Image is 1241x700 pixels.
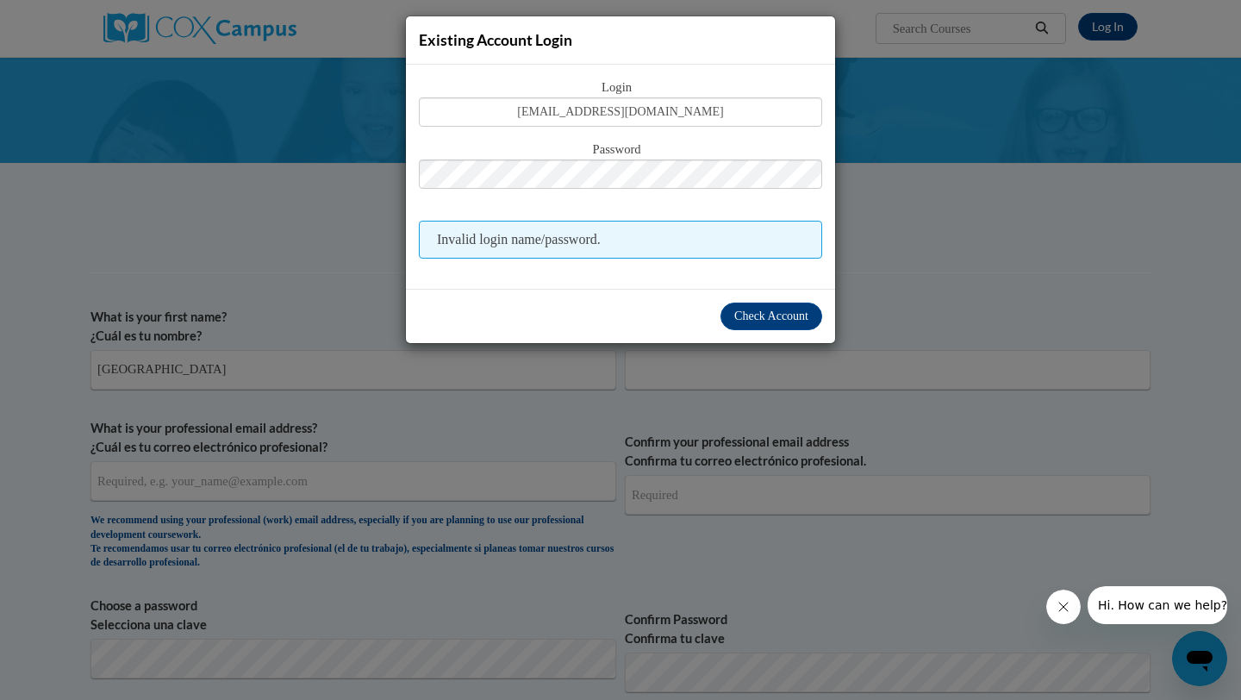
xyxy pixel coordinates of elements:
span: Existing Account Login [419,31,572,49]
iframe: Close message [1046,590,1081,624]
span: Password [419,141,822,159]
span: Login [419,78,822,97]
span: Invalid login name/password. [419,221,822,259]
span: Check Account [734,309,808,322]
iframe: Message from company [1088,586,1227,624]
button: Check Account [720,303,822,330]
